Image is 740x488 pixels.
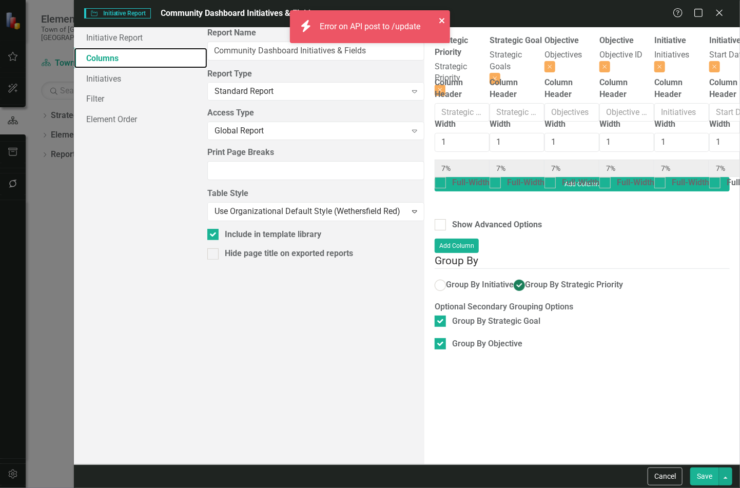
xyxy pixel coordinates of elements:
label: Column Header [599,77,654,101]
label: Optional Secondary Grouping Options [435,301,730,313]
label: Report Name [207,27,424,39]
label: Objective [544,35,579,47]
label: Width [709,119,730,130]
input: Objectives [544,103,599,122]
label: Initiative [654,35,686,47]
button: Add Column [435,239,479,253]
button: Save [690,467,719,485]
input: Column Width [544,133,599,152]
input: Column Width [490,133,544,152]
label: Column Header [435,77,490,101]
span: Community Dashboard Initiatives & Fields [161,8,315,18]
a: Element Order [74,109,207,129]
a: Initiatives [74,68,207,89]
label: Column Header [490,77,544,101]
input: Column Width [599,133,654,152]
button: close [439,14,446,26]
div: Show Advanced Options [452,219,542,231]
div: Standard Report [215,86,406,97]
div: Full-Width [562,177,599,189]
div: Group By Objective [452,338,522,350]
div: Full-Width [452,177,490,189]
input: Objective ID [599,103,654,122]
div: Error on API post to /update [320,21,423,33]
a: Filter [74,88,207,109]
label: Table Style [207,188,424,200]
div: Global Report [215,125,406,137]
div: Strategic Goals [490,49,544,73]
input: Report Name [207,42,424,61]
input: Initiatives [654,103,709,122]
a: Columns [74,48,207,68]
input: Strategic Priority [435,103,490,122]
div: Objectives [544,49,599,61]
span: Group By Strategic Priority [525,280,623,289]
input: Column Width [654,133,709,152]
label: Column Header [654,77,709,101]
label: Width [544,119,566,130]
label: Report Type [207,68,424,80]
div: Include in template library [225,229,321,241]
span: Group By Initiative [446,280,514,289]
div: Full-Width [672,177,709,189]
input: Column Width [435,133,490,152]
div: Initiatives [654,49,709,61]
label: Width [435,119,456,130]
label: Width [654,119,675,130]
div: Hide page title on exported reports [225,248,353,260]
label: Access Type [207,107,424,119]
div: Full-Width [617,177,654,189]
span: Initiative Report [84,8,150,18]
label: Print Page Breaks [207,147,424,159]
legend: Group By [435,253,730,269]
div: Group By Strategic Goal [452,316,540,327]
label: Width [490,119,511,130]
a: Initiative Report [74,27,207,48]
div: Strategic Priority [435,61,490,85]
label: Column Header [544,77,599,101]
label: Objective [599,35,634,47]
div: Full-Width [507,177,544,189]
div: Objective ID [599,49,654,61]
label: Strategic Priority [435,35,490,58]
input: Strategic Goals [490,103,544,122]
label: Strategic Goal [490,35,542,47]
button: Cancel [648,467,683,485]
label: Width [599,119,620,130]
